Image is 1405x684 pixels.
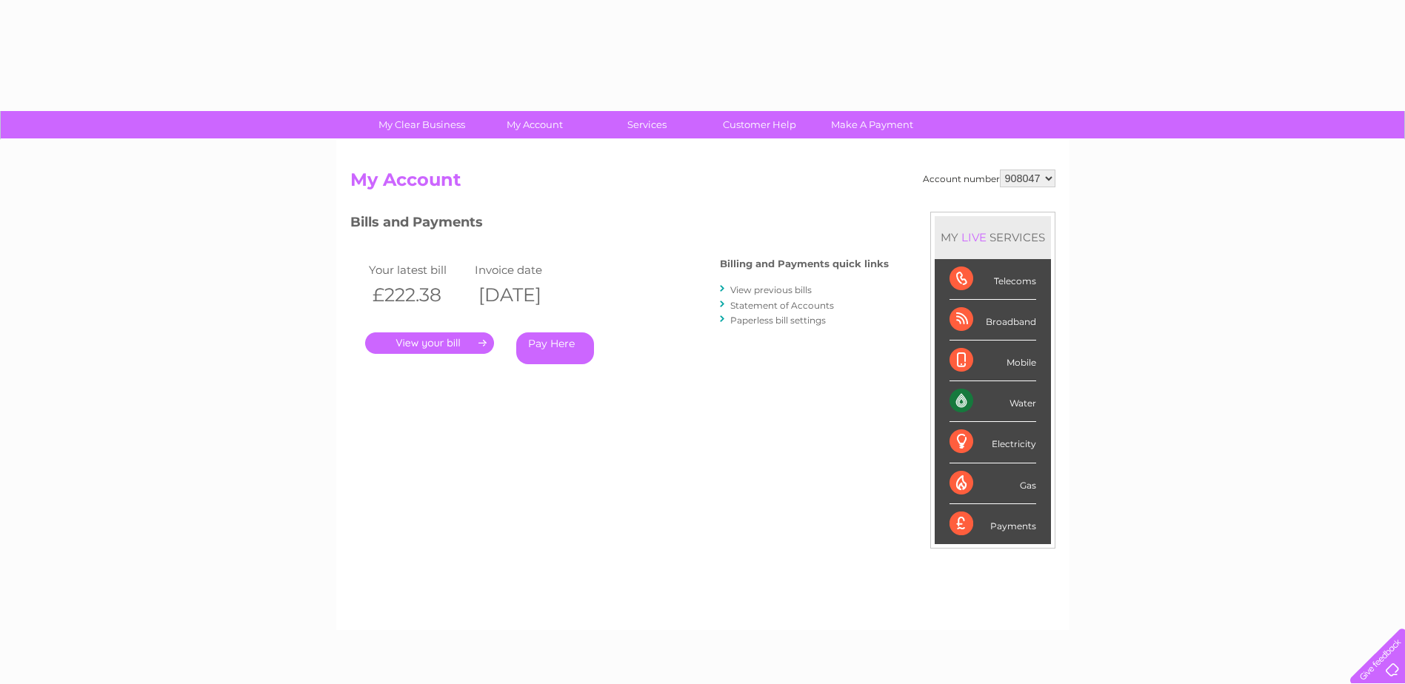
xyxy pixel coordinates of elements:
[923,170,1055,187] div: Account number
[350,212,889,238] h3: Bills and Payments
[471,280,578,310] th: [DATE]
[730,284,812,295] a: View previous bills
[586,111,708,138] a: Services
[516,332,594,364] a: Pay Here
[720,258,889,269] h4: Billing and Payments quick links
[950,463,1036,504] div: Gas
[950,259,1036,300] div: Telecoms
[361,111,483,138] a: My Clear Business
[350,170,1055,198] h2: My Account
[365,280,472,310] th: £222.38
[950,504,1036,544] div: Payments
[950,300,1036,341] div: Broadband
[730,315,826,326] a: Paperless bill settings
[473,111,595,138] a: My Account
[950,381,1036,422] div: Water
[811,111,933,138] a: Make A Payment
[698,111,821,138] a: Customer Help
[950,422,1036,463] div: Electricity
[958,230,989,244] div: LIVE
[365,260,472,280] td: Your latest bill
[950,341,1036,381] div: Mobile
[471,260,578,280] td: Invoice date
[365,332,494,354] a: .
[935,216,1051,258] div: MY SERVICES
[730,300,834,311] a: Statement of Accounts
